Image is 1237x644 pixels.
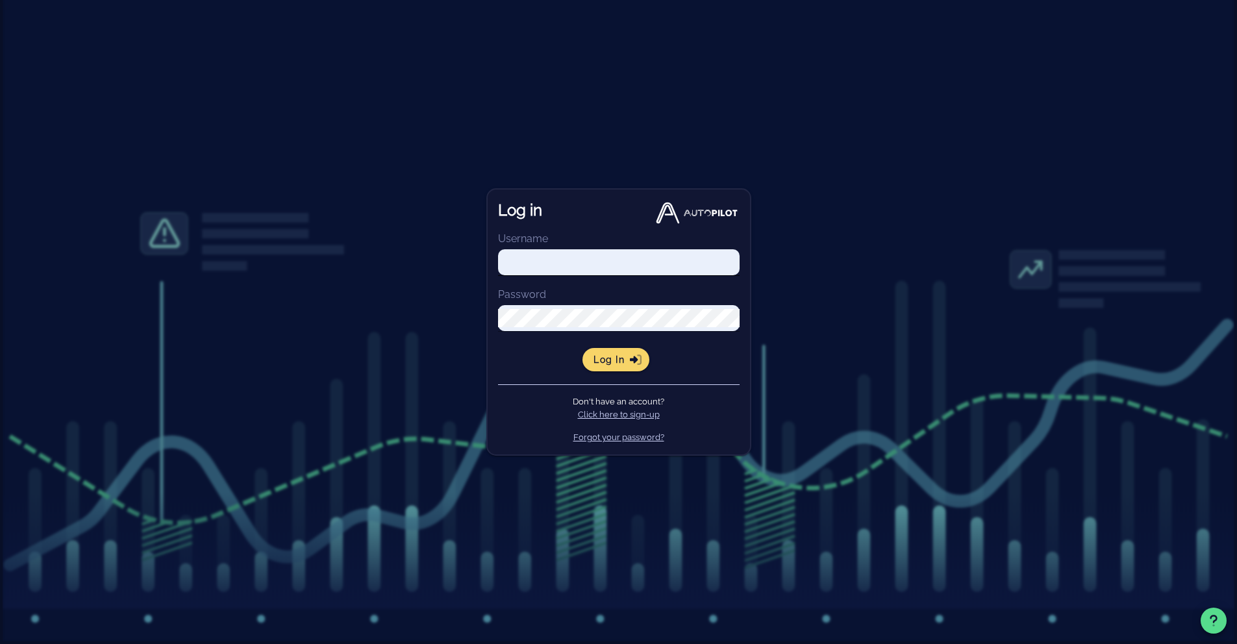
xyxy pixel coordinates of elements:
label: Username [498,232,548,245]
span: Log in [593,354,639,365]
a: Forgot your password? [573,432,664,442]
label: Password [498,288,546,301]
img: Autopilot [654,200,739,226]
p: Don't have an account? [498,395,740,421]
h1: Log in [498,200,542,221]
button: Support [1201,608,1227,634]
a: Click here to sign-up [578,410,660,419]
button: Log in [582,348,649,371]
